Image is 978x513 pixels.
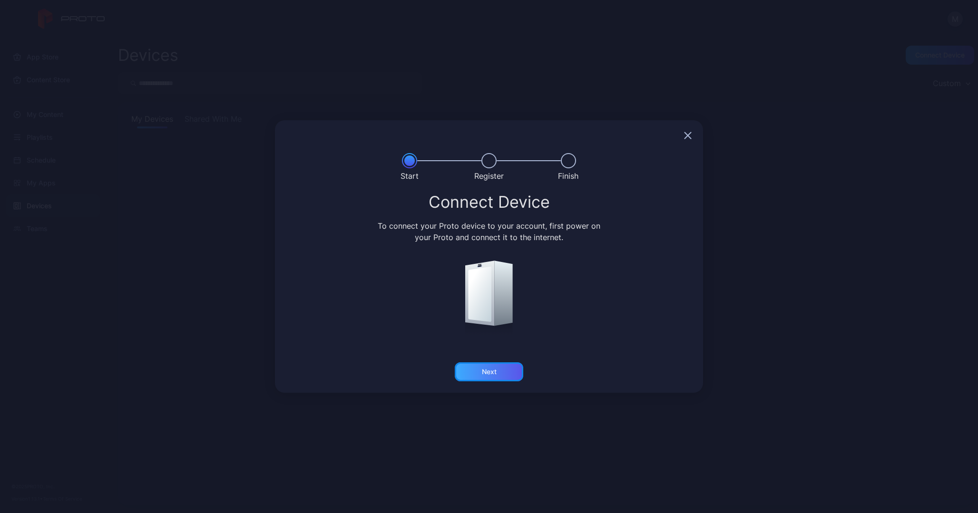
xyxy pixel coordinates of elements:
[401,170,419,182] div: Start
[376,220,602,243] div: To connect your Proto device to your account, first power on your Proto and connect it to the int...
[455,362,523,381] button: Next
[286,194,692,211] div: Connect Device
[474,170,504,182] div: Register
[558,170,578,182] div: Finish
